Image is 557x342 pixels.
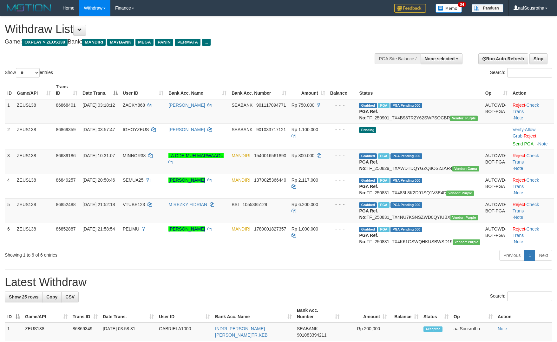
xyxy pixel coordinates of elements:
[254,178,286,183] span: Copy 1370025366440 to clipboard
[14,198,53,223] td: ZEUS138
[292,127,318,132] span: Rp 1.100.000
[123,103,145,108] span: ZACKY868
[513,153,539,164] a: Check Trans
[232,103,252,108] span: SEABANK
[289,81,328,99] th: Amount: activate to sort column ascending
[513,127,535,138] a: Allow Grab
[483,174,510,198] td: AUTOWD-BOT-PGA
[82,153,115,158] span: [DATE] 10:31:07
[451,305,495,323] th: Op: activate to sort column ascending
[330,102,354,108] div: - - -
[452,166,479,171] span: Vendor URL: https://trx31.1velocity.biz
[135,39,154,46] span: MEGA
[292,153,314,158] span: Rp 800.000
[168,178,205,183] a: [PERSON_NAME]
[292,103,314,108] span: Rp 750.000
[524,250,535,261] a: 1
[513,226,525,231] a: Reject
[359,159,378,171] b: PGA Ref. No:
[483,81,510,99] th: Op: activate to sort column ascending
[70,305,100,323] th: Trans ID: activate to sort column ascending
[436,4,462,13] img: Button%20Memo.svg
[5,124,14,150] td: 2
[357,223,482,247] td: TF_250831_TX4K61GSWQHKUSBWSD19
[232,202,239,207] span: BSI
[359,178,377,183] span: Grabbed
[123,153,146,158] span: MINNOR38
[5,39,365,45] h4: Game: Bank:
[14,81,53,99] th: Game/API: activate to sort column ascending
[242,202,267,207] span: Copy 1055385129 to clipboard
[423,326,442,332] span: Accepted
[390,153,422,159] span: PGA Pending
[498,326,507,331] a: Note
[82,202,115,207] span: [DATE] 21:52:18
[390,305,421,323] th: Balance: activate to sort column ascending
[510,223,554,247] td: · ·
[123,178,143,183] span: SEMUA25
[510,99,554,124] td: · ·
[483,198,510,223] td: AUTOWD-BOT-PGA
[330,126,354,133] div: - - -
[14,99,53,124] td: ZEUS138
[524,133,536,138] a: Reject
[483,223,510,247] td: AUTOWD-BOT-PGA
[80,81,120,99] th: Date Trans.: activate to sort column descending
[342,305,390,323] th: Amount: activate to sort column ascending
[421,53,463,64] button: None selected
[390,323,421,341] td: -
[513,127,524,132] a: Verify
[378,103,389,108] span: Marked by aaftrukkakada
[5,198,14,223] td: 5
[232,226,250,231] span: MANDIRI
[390,103,422,108] span: PGA Pending
[5,174,14,198] td: 4
[328,81,357,99] th: Balance
[330,152,354,159] div: - - -
[490,68,552,77] label: Search:
[483,150,510,174] td: AUTOWD-BOT-PGA
[155,39,173,46] span: PANIN
[359,153,377,159] span: Grabbed
[514,239,523,244] a: Note
[510,174,554,198] td: · ·
[490,292,552,301] label: Search:
[538,141,548,146] a: Note
[5,99,14,124] td: 1
[213,305,294,323] th: Bank Acc. Name: activate to sort column ascending
[472,4,503,12] img: panduan.png
[458,2,466,7] span: 34
[292,202,318,207] span: Rp 6.200.000
[229,81,289,99] th: Bank Acc. Number: activate to sort column ascending
[378,178,389,183] span: Marked by aafsreyleap
[65,294,75,299] span: CSV
[375,53,420,64] div: PGA Site Balance /
[123,226,139,231] span: PELIMU
[446,191,474,196] span: Vendor URL: https://trx4.1velocity.biz
[499,250,525,261] a: Previous
[297,326,318,331] span: SEABANK
[156,305,213,323] th: User ID: activate to sort column ascending
[357,99,482,124] td: TF_250901_TX4B98TR2Y62SWPSOCBR
[82,39,106,46] span: MANDIRI
[123,202,145,207] span: VTUBE123
[453,239,480,245] span: Vendor URL: https://trx4.1velocity.biz
[168,127,205,132] a: [PERSON_NAME]
[5,68,53,77] label: Show entries
[9,294,38,299] span: Show 25 rows
[514,215,523,220] a: Note
[56,226,75,231] span: 86852887
[22,39,68,46] span: OXPLAY > ZEUS138
[359,103,377,108] span: Grabbed
[297,332,326,338] span: Copy 901083394211 to clipboard
[357,174,482,198] td: TF_250831_TX483L8K2D91SQ1V3E4D
[513,127,535,138] span: ·
[120,81,166,99] th: User ID: activate to sort column ascending
[107,39,134,46] span: MAYBANK
[514,115,523,120] a: Note
[510,124,554,150] td: · ·
[202,39,211,46] span: ...
[495,305,552,323] th: Action
[168,202,207,207] a: M REZKY FIDRIAN
[359,184,378,195] b: PGA Ref. No:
